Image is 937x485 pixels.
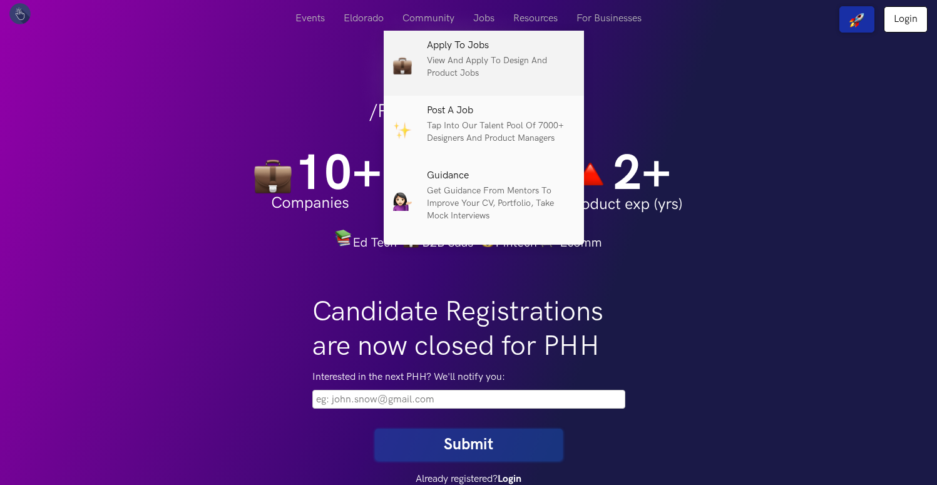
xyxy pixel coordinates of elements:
[384,31,584,96] a: BriefcaseApply to JobsView and apply to design and product jobs
[312,295,625,364] h1: Candidate Registrations are now closed for PHH
[393,56,412,74] img: Briefcase
[312,473,625,485] h4: Already registered?
[427,40,575,51] h6: Apply to Jobs
[9,3,31,24] img: UXHack logo
[393,192,412,211] img: Guidance emoji
[393,6,464,31] a: Community
[427,185,575,222] p: Get guidance from mentors to improve your CV, portfolio, take mock interviews
[427,105,575,116] h6: Post a Job
[427,54,575,79] p: View and apply to design and product jobs
[849,13,864,28] img: rocket
[498,473,521,485] a: Login
[312,370,625,385] label: Interested in the next PHH? We'll notify you:
[334,6,393,31] a: Eldorado
[504,6,567,31] a: Resources
[286,6,334,31] a: Events
[464,6,504,31] a: Jobs
[384,161,584,238] a: Guidance emojiGuidanceGet guidance from mentors to improve your CV, portfolio, take mock interviews
[884,6,928,33] a: Login
[427,120,575,145] p: Tap into our talent pool of 7000+ designers and product managers
[427,170,575,181] h6: Guidance
[312,390,625,409] input: Please fill this field
[384,96,584,161] a: StarsPost a JobTap into our talent pool of 7000+ designers and product managers
[393,121,412,140] img: Stars
[567,6,651,31] a: For Businesses
[375,429,563,461] button: Submit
